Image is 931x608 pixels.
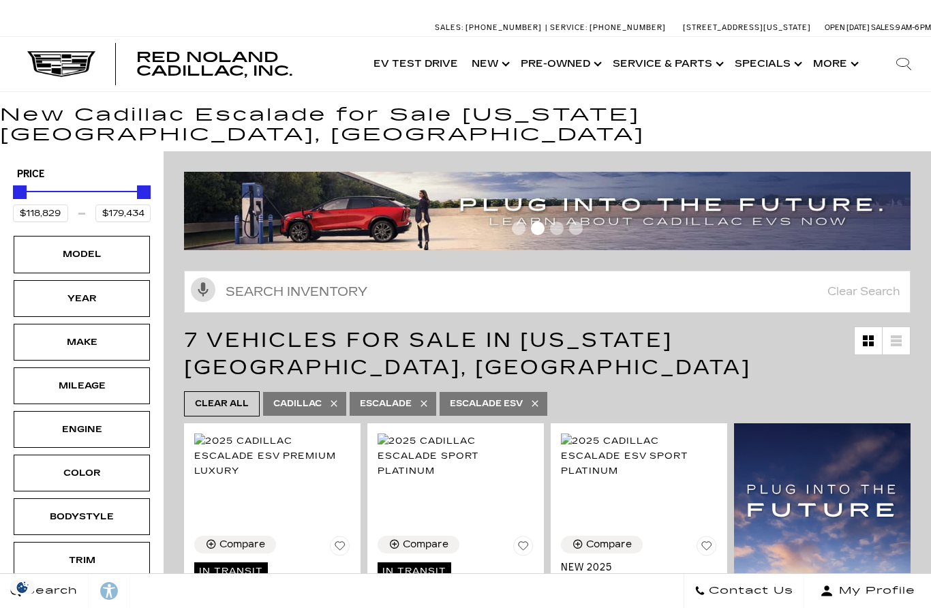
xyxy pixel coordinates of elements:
[561,536,643,553] button: Compare Vehicle
[806,37,863,91] button: More
[184,271,911,313] input: Search Inventory
[136,49,292,79] span: Red Noland Cadillac, Inc.
[13,181,151,222] div: Price
[191,277,215,302] svg: Click to toggle on voice search
[17,168,147,181] h5: Price
[367,37,465,91] a: EV Test Drive
[403,538,448,551] div: Compare
[378,434,534,478] img: 2025 Cadillac Escalade Sport Platinum
[136,50,353,78] a: Red Noland Cadillac, Inc.
[194,562,268,580] span: In Transit
[14,324,150,361] div: MakeMake
[14,367,150,404] div: MileageMileage
[360,395,412,412] span: Escalade
[550,222,564,235] span: Go to slide 3
[13,185,27,199] div: Minimum Price
[14,280,150,317] div: YearYear
[48,553,116,568] div: Trim
[561,562,707,573] span: New 2025
[465,23,542,32] span: [PHONE_NUMBER]
[561,434,717,478] img: 2025 Cadillac Escalade ESV Sport Platinum
[95,204,151,222] input: Maximum
[378,562,451,580] span: In Transit
[825,23,870,32] span: Open [DATE]
[683,23,811,32] a: [STREET_ADDRESS][US_STATE]
[330,536,350,562] button: Save Vehicle
[14,411,150,448] div: EngineEngine
[21,581,78,601] span: Search
[7,580,38,594] section: Click to Open Cookie Consent Modal
[513,536,534,562] button: Save Vehicle
[545,24,669,31] a: Service: [PHONE_NUMBER]
[606,37,728,91] a: Service & Parts
[728,37,806,91] a: Specials
[184,328,751,380] span: 7 Vehicles for Sale in [US_STATE][GEOGRAPHIC_DATA], [GEOGRAPHIC_DATA]
[219,538,265,551] div: Compare
[14,236,150,273] div: ModelModel
[195,395,249,412] span: Clear All
[684,574,804,608] a: Contact Us
[550,23,587,32] span: Service:
[194,536,276,553] button: Compare Vehicle
[48,466,116,481] div: Color
[569,222,583,235] span: Go to slide 4
[512,222,525,235] span: Go to slide 1
[435,24,545,31] a: Sales: [PHONE_NUMBER]
[48,422,116,437] div: Engine
[697,536,717,562] button: Save Vehicle
[14,498,150,535] div: BodystyleBodystyle
[804,574,931,608] button: Open user profile menu
[586,538,632,551] div: Compare
[531,222,545,235] span: Go to slide 2
[48,378,116,393] div: Mileage
[871,23,896,32] span: Sales:
[705,581,793,601] span: Contact Us
[13,204,68,222] input: Minimum
[194,434,350,478] img: 2025 Cadillac Escalade ESV Premium Luxury
[435,23,463,32] span: Sales:
[137,185,151,199] div: Maximum Price
[465,37,514,91] a: New
[561,562,717,596] a: New 2025Cadillac Escalade ESV Sport Platinum
[450,395,523,412] span: Escalade ESV
[14,455,150,491] div: ColorColor
[14,542,150,579] div: TrimTrim
[7,580,38,594] img: Opt-Out Icon
[590,23,666,32] span: [PHONE_NUMBER]
[834,581,915,601] span: My Profile
[273,395,322,412] span: Cadillac
[48,247,116,262] div: Model
[184,172,911,249] img: ev-blog-post-banners4
[514,37,606,91] a: Pre-Owned
[378,536,459,553] button: Compare Vehicle
[48,335,116,350] div: Make
[48,291,116,306] div: Year
[27,51,95,77] img: Cadillac Dark Logo with Cadillac White Text
[896,23,931,32] span: 9 AM-6 PM
[48,509,116,524] div: Bodystyle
